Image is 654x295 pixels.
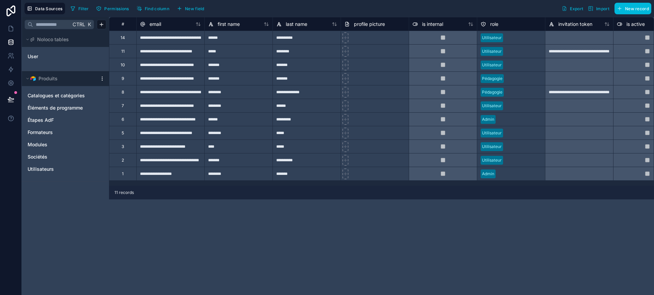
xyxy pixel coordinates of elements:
[25,115,106,126] div: Étapes AdF
[35,6,63,11] span: Data Sources
[122,76,124,81] div: 9
[25,90,106,101] div: Catalogues et catégories
[559,3,586,14] button: Export
[25,127,106,138] div: Formateurs
[25,102,106,113] div: Éléments de programme
[150,21,161,28] span: email
[28,53,38,60] span: User
[490,21,498,28] span: role
[28,92,85,99] span: Catalogues et catégories
[28,117,90,124] a: Étapes AdF
[482,89,502,95] div: Pédagogie
[570,6,583,11] span: Export
[25,3,65,14] button: Data Sources
[28,153,47,160] span: Sociétés
[28,104,90,111] a: Éléments de programme
[596,6,609,11] span: Import
[122,130,124,136] div: 5
[482,171,494,177] div: Admin
[558,21,592,28] span: invitation token
[482,116,494,122] div: Admin
[28,53,83,60] a: User
[25,151,106,162] div: Sociétés
[612,3,651,14] a: New record
[68,3,91,14] button: Filter
[122,117,124,122] div: 6
[122,171,124,177] div: 1
[586,3,612,14] button: Import
[30,76,36,81] img: Airtable Logo
[38,75,58,82] span: Produits
[482,76,502,82] div: Pédagogie
[94,3,131,14] button: Permissions
[614,3,651,14] button: New record
[28,104,83,111] span: Éléments de programme
[122,103,124,109] div: 7
[28,141,90,148] a: Modules
[78,6,89,11] span: Filter
[25,35,102,44] button: Noloco tables
[482,130,502,136] div: Utilisateur
[25,51,106,62] div: User
[121,35,125,40] div: 14
[482,48,502,54] div: Utilisateur
[114,21,131,27] div: #
[122,144,124,149] div: 3
[121,49,125,54] div: 11
[482,62,502,68] div: Utilisateur
[28,153,90,160] a: Sociétés
[422,21,443,28] span: is internal
[28,117,54,124] span: Étapes AdF
[114,190,134,195] span: 11 records
[122,158,124,163] div: 2
[626,21,645,28] span: is active
[134,3,172,14] button: Find column
[28,166,54,173] span: Utilisateurs
[185,6,204,11] span: New field
[174,3,207,14] button: New field
[72,20,86,29] span: Ctrl
[482,157,502,163] div: Utilisateur
[482,103,502,109] div: Utilisateur
[286,21,307,28] span: last name
[104,6,129,11] span: Permissions
[28,129,53,136] span: Formateurs
[25,74,97,83] button: Airtable LogoProduits
[37,36,69,43] span: Noloco tables
[25,139,106,150] div: Modules
[94,3,134,14] a: Permissions
[218,21,240,28] span: first name
[87,22,92,27] span: K
[625,6,649,11] span: New record
[28,92,90,99] a: Catalogues et catégories
[145,6,169,11] span: Find column
[28,129,90,136] a: Formateurs
[482,35,502,41] div: Utilisateur
[482,144,502,150] div: Utilisateur
[354,21,385,28] span: profile picture
[25,164,106,175] div: Utilisateurs
[122,89,124,95] div: 8
[28,141,47,148] span: Modules
[121,62,125,68] div: 10
[28,166,90,173] a: Utilisateurs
